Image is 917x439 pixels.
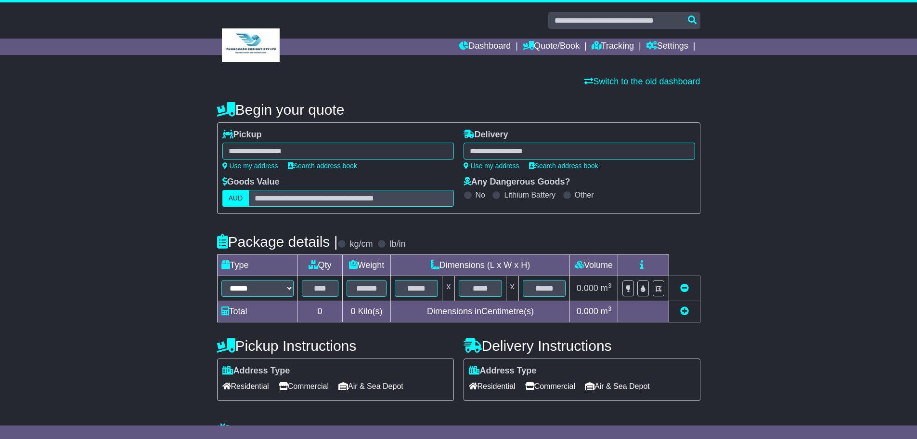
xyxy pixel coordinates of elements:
[577,283,598,293] span: 0.000
[506,276,518,301] td: x
[279,379,329,394] span: Commercial
[217,338,454,354] h4: Pickup Instructions
[601,283,612,293] span: m
[217,301,297,322] td: Total
[342,301,391,322] td: Kilo(s)
[350,306,355,316] span: 0
[592,39,634,55] a: Tracking
[342,255,391,276] td: Weight
[504,190,555,200] label: Lithium Battery
[601,306,612,316] span: m
[222,379,269,394] span: Residential
[222,162,278,170] a: Use my address
[217,234,338,250] h4: Package details |
[297,301,342,322] td: 0
[646,39,688,55] a: Settings
[442,276,455,301] td: x
[464,162,519,170] a: Use my address
[680,306,689,316] a: Add new item
[529,162,598,170] a: Search address book
[525,379,575,394] span: Commercial
[217,102,700,118] h4: Begin your quote
[476,190,485,200] label: No
[222,177,280,187] label: Goods Value
[680,283,689,293] a: Remove this item
[469,366,537,376] label: Address Type
[608,282,612,289] sup: 3
[469,379,516,394] span: Residential
[608,305,612,312] sup: 3
[391,255,570,276] td: Dimensions (L x W x H)
[288,162,357,170] a: Search address book
[584,77,700,86] a: Switch to the old dashboard
[459,39,511,55] a: Dashboard
[389,239,405,250] label: lb/in
[577,306,598,316] span: 0.000
[391,301,570,322] td: Dimensions in Centimetre(s)
[222,130,262,140] label: Pickup
[570,255,618,276] td: Volume
[349,239,373,250] label: kg/cm
[464,130,508,140] label: Delivery
[575,190,594,200] label: Other
[523,39,580,55] a: Quote/Book
[585,379,650,394] span: Air & Sea Depot
[338,379,403,394] span: Air & Sea Depot
[222,366,290,376] label: Address Type
[464,338,700,354] h4: Delivery Instructions
[217,423,700,439] h4: Warranty & Insurance
[464,177,570,187] label: Any Dangerous Goods?
[217,255,297,276] td: Type
[297,255,342,276] td: Qty
[222,190,249,207] label: AUD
